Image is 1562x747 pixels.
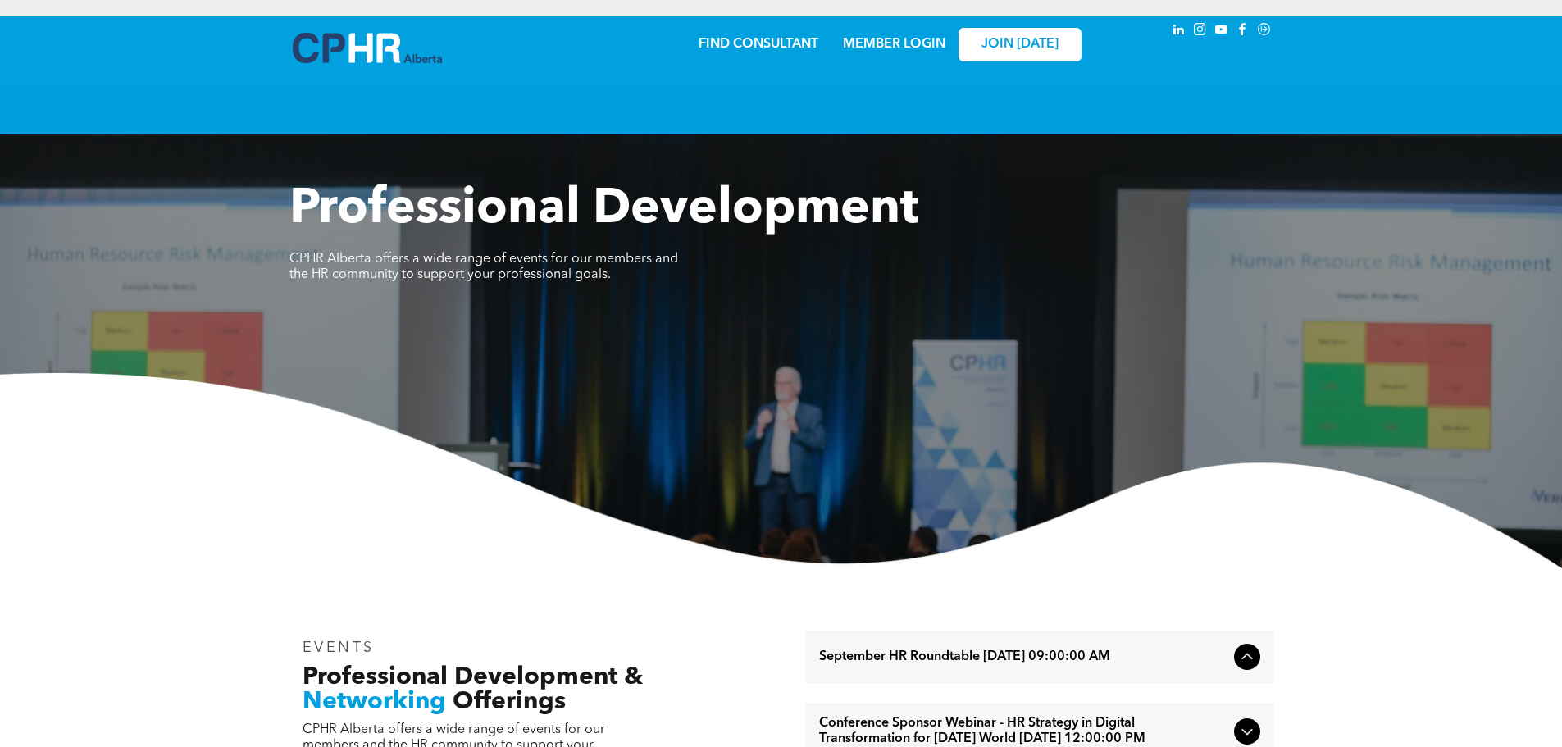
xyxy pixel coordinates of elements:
[819,649,1227,665] span: September HR Roundtable [DATE] 09:00:00 AM
[303,690,446,714] span: Networking
[1255,20,1273,43] a: Social network
[699,38,818,51] a: FIND CONSULTANT
[981,37,1059,52] span: JOIN [DATE]
[959,28,1082,61] a: JOIN [DATE]
[289,185,918,235] span: Professional Development
[843,38,945,51] a: MEMBER LOGIN
[1234,20,1252,43] a: facebook
[1191,20,1209,43] a: instagram
[819,716,1227,747] span: Conference Sponsor Webinar - HR Strategy in Digital Transformation for [DATE] World [DATE] 12:00:...
[303,640,376,655] span: EVENTS
[293,33,442,63] img: A blue and white logo for cp alberta
[1213,20,1231,43] a: youtube
[303,665,643,690] span: Professional Development &
[1170,20,1188,43] a: linkedin
[453,690,566,714] span: Offerings
[289,253,678,281] span: CPHR Alberta offers a wide range of events for our members and the HR community to support your p...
